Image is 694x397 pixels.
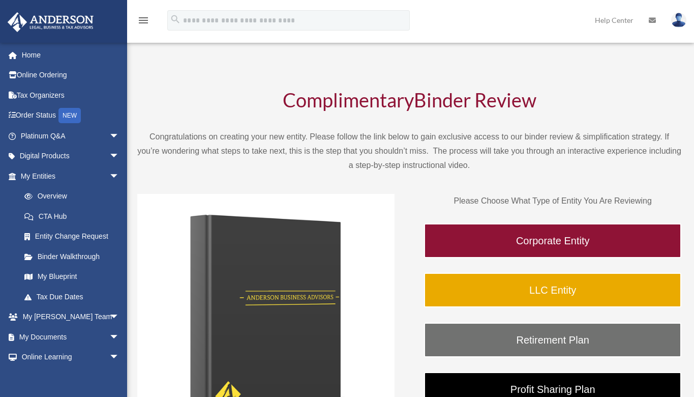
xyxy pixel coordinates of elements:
[7,45,135,65] a: Home
[7,307,135,327] a: My [PERSON_NAME] Teamarrow_drop_down
[109,166,130,187] span: arrow_drop_down
[7,85,135,105] a: Tax Organizers
[414,88,536,111] span: Binder Review
[109,146,130,167] span: arrow_drop_down
[170,14,181,25] i: search
[14,206,135,226] a: CTA Hub
[137,14,149,26] i: menu
[7,146,135,166] a: Digital Productsarrow_drop_down
[7,65,135,86] a: Online Ordering
[14,267,135,287] a: My Blueprint
[283,88,414,111] span: Complimentary
[109,347,130,368] span: arrow_drop_down
[137,18,149,26] a: menu
[7,126,135,146] a: Platinum Q&Aarrow_drop_down
[109,307,130,328] span: arrow_drop_down
[109,327,130,348] span: arrow_drop_down
[671,13,686,27] img: User Pic
[14,246,130,267] a: Binder Walkthrough
[58,108,81,123] div: NEW
[7,105,135,126] a: Order StatusNEW
[14,226,135,247] a: Entity Change Request
[424,194,681,208] p: Please Choose What Type of Entity You Are Reviewing
[137,130,681,173] p: Congratulations on creating your new entity. Please follow the link below to gain exclusive acces...
[424,273,681,307] a: LLC Entity
[7,166,135,186] a: My Entitiesarrow_drop_down
[7,347,135,367] a: Online Learningarrow_drop_down
[109,126,130,147] span: arrow_drop_down
[424,223,681,258] a: Corporate Entity
[14,186,135,207] a: Overview
[7,327,135,347] a: My Documentsarrow_drop_down
[5,12,97,32] img: Anderson Advisors Platinum Portal
[14,287,135,307] a: Tax Due Dates
[424,323,681,357] a: Retirement Plan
